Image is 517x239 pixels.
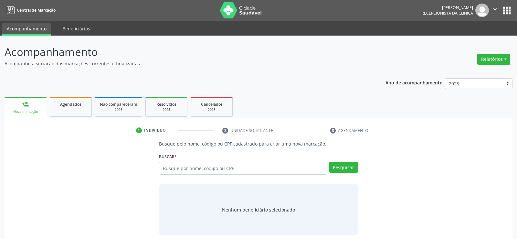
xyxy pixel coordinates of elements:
p: Acompanhamento [5,44,360,60]
div: [PERSON_NAME] [421,5,473,10]
img: img [475,4,489,17]
button: Pesquisar [329,162,358,173]
div: Indivíduo [144,127,166,133]
div: 2025 [150,107,183,112]
a: Central de Marcação [5,5,56,16]
input: Busque por nome, código ou CPF [159,162,327,175]
button: apps [501,5,512,16]
span: Resolvidos [156,102,176,107]
span: Não compareceram [100,102,137,107]
button:  [489,4,501,17]
span: Nenhum beneficiário selecionado [222,206,295,213]
div: Nova marcação [9,109,42,114]
a: Beneficiários [58,23,95,34]
p: Busque pelo nome, código ou CPF cadastrado para criar uma nova marcação. [159,140,358,147]
label: Buscar [159,152,177,162]
button: Relatórios [477,54,510,65]
div: 2025 [100,107,137,112]
span: Recepcionista da clínica [421,10,473,16]
a: Acompanhamento [2,23,51,36]
i:  [491,6,499,13]
div: 1 [136,127,142,133]
span: Agendados [60,102,81,107]
span: Central de Marcação [17,7,56,13]
div: 2025 [195,107,228,112]
span: Cancelados [201,102,223,107]
div: person_add [22,101,29,108]
p: Ano de acompanhamento [385,78,443,86]
p: Acompanhe a situação das marcações correntes e finalizadas [5,60,360,67]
